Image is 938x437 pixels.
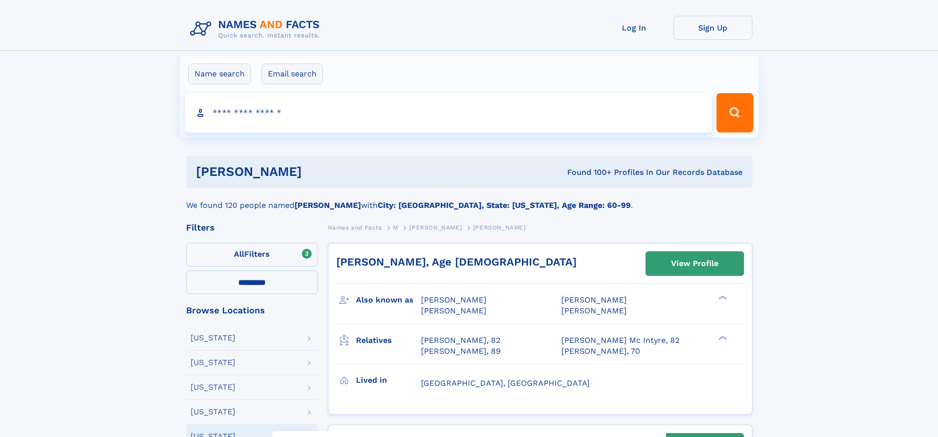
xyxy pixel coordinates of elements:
[186,188,752,211] div: We found 120 people named with .
[356,372,421,389] h3: Lived in
[393,224,398,231] span: M
[421,335,500,346] a: [PERSON_NAME], 82
[191,383,235,391] div: [US_STATE]
[186,306,318,315] div: Browse Locations
[191,408,235,416] div: [US_STATE]
[561,306,627,315] span: [PERSON_NAME]
[716,93,753,133] button: Search Button
[328,221,382,234] a: Names and Facts
[186,243,318,267] label: Filters
[716,335,728,341] div: ❯
[646,252,744,275] a: View Profile
[561,346,640,357] a: [PERSON_NAME], 70
[186,16,328,42] img: Logo Names and Facts
[421,295,486,304] span: [PERSON_NAME]
[561,295,627,304] span: [PERSON_NAME]
[716,295,728,301] div: ❯
[191,334,235,342] div: [US_STATE]
[356,292,421,308] h3: Also known as
[473,224,526,231] span: [PERSON_NAME]
[409,221,462,234] a: [PERSON_NAME]
[674,16,752,40] a: Sign Up
[196,166,435,178] h1: [PERSON_NAME]
[261,64,323,84] label: Email search
[378,201,631,210] b: City: [GEOGRAPHIC_DATA], State: [US_STATE], Age Range: 60-99
[671,252,718,275] div: View Profile
[434,167,743,178] div: Found 100+ Profiles In Our Records Database
[186,223,318,232] div: Filters
[421,378,590,388] span: [GEOGRAPHIC_DATA], [GEOGRAPHIC_DATA]
[188,64,251,84] label: Name search
[294,201,361,210] b: [PERSON_NAME]
[356,332,421,349] h3: Relatives
[421,306,486,315] span: [PERSON_NAME]
[421,346,501,357] a: [PERSON_NAME], 89
[595,16,674,40] a: Log In
[561,335,679,346] a: [PERSON_NAME] Mc Intyre, 82
[336,256,577,268] a: [PERSON_NAME], Age [DEMOGRAPHIC_DATA]
[234,249,244,259] span: All
[409,224,462,231] span: [PERSON_NAME]
[393,221,398,234] a: M
[185,93,712,133] input: search input
[191,359,235,367] div: [US_STATE]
